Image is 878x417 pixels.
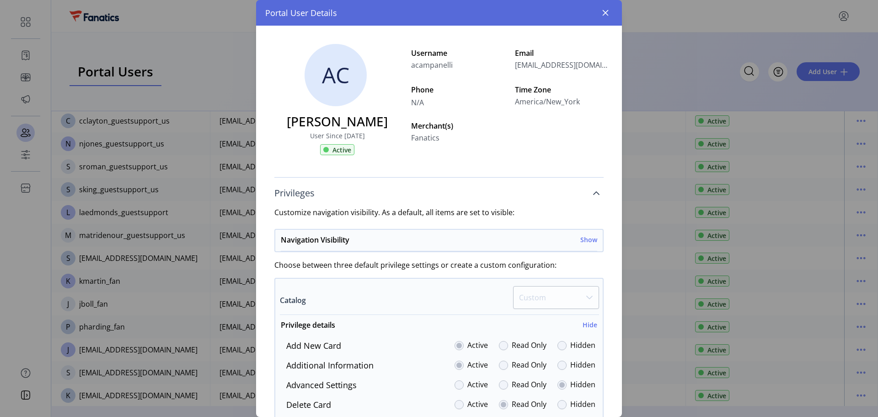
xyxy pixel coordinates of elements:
[411,60,453,70] span: acampanelli
[467,379,488,391] label: Active
[467,340,488,352] label: Active
[515,48,611,59] label: Email
[570,359,595,372] label: Hidden
[515,60,611,70] span: [EMAIL_ADDRESS][DOMAIN_NAME]
[286,340,341,352] label: Add New Card
[411,84,507,95] span: Phone
[411,132,439,143] span: Fanatics
[570,399,595,411] label: Hidden
[274,183,604,203] a: Privileges
[512,379,546,391] label: Read Only
[265,7,337,19] span: Portal User Details
[411,120,507,131] label: Merchant(s)
[274,260,604,271] label: Choose between three default privilege settings or create a custom configuration:
[467,359,488,372] label: Active
[512,359,546,372] label: Read Only
[275,234,603,251] a: Navigation VisibilityShow
[515,84,611,95] label: Time Zone
[411,95,507,108] span: N/A
[281,234,349,245] h6: Navigation Visibility
[512,399,546,411] label: Read Only
[275,320,603,336] a: Privilege detailsHide
[310,131,365,141] label: User Since [DATE]
[332,145,351,155] span: Active
[515,96,580,107] span: America/New_York
[411,48,507,59] label: Username
[570,379,595,391] label: Hidden
[274,207,604,218] label: Customize navigation visibility. As a default, all items are set to visible:
[583,320,597,330] h6: Hide
[274,189,315,198] span: Privileges
[287,112,388,131] h3: [PERSON_NAME]
[322,59,349,92] span: AC
[467,399,488,411] label: Active
[580,235,597,244] h6: Show
[286,399,331,411] label: Delete Card
[280,295,306,306] label: Catalog
[286,379,357,391] label: Advanced Settings
[570,340,595,352] label: Hidden
[281,320,335,330] h6: Privilege details
[286,359,374,372] label: Additional Information
[512,340,546,352] label: Read Only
